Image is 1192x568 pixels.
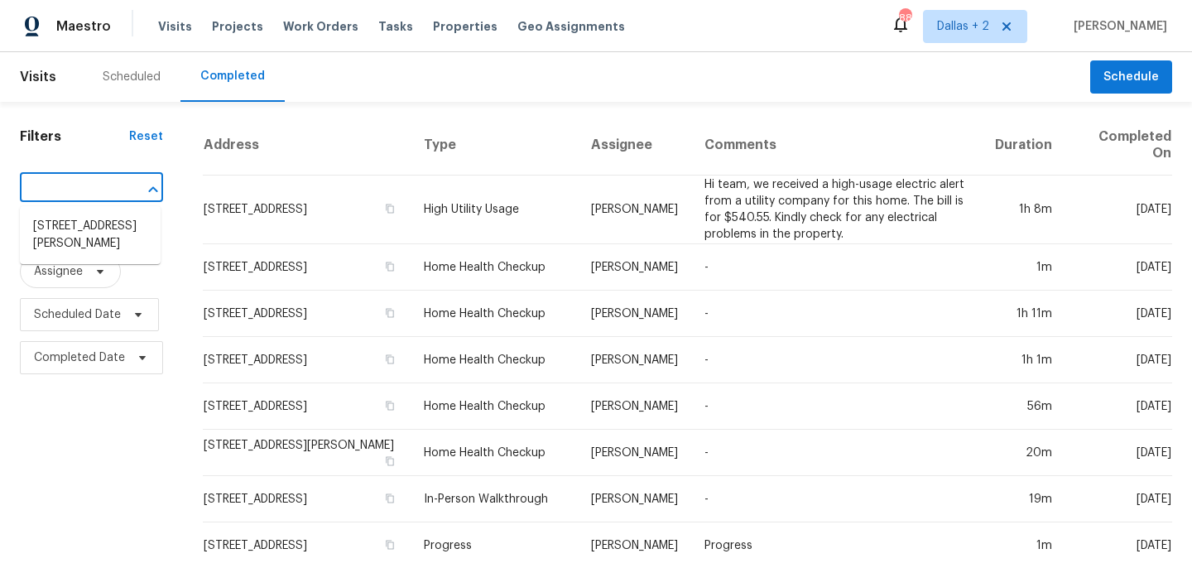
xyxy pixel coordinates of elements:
td: [DATE] [1065,430,1172,476]
th: Type [411,115,577,176]
button: Copy Address [382,398,397,413]
span: Visits [20,59,56,95]
td: [PERSON_NAME] [578,430,691,476]
span: Dallas + 2 [937,18,989,35]
button: Copy Address [382,306,397,320]
button: Copy Address [382,537,397,552]
td: - [691,244,982,291]
td: [DATE] [1065,383,1172,430]
span: Tasks [378,21,413,32]
h1: Filters [20,128,129,145]
th: Duration [982,115,1065,176]
div: Reset [129,128,163,145]
td: [PERSON_NAME] [578,383,691,430]
div: Scheduled [103,69,161,85]
td: - [691,476,982,522]
td: - [691,291,982,337]
button: Copy Address [382,259,397,274]
td: - [691,337,982,383]
td: [PERSON_NAME] [578,244,691,291]
td: [DATE] [1065,176,1172,244]
td: [STREET_ADDRESS] [203,176,411,244]
li: [STREET_ADDRESS][PERSON_NAME] [20,213,161,258]
td: - [691,430,982,476]
input: Search for an address... [20,176,117,202]
span: Visits [158,18,192,35]
span: Geo Assignments [517,18,625,35]
th: Assignee [578,115,691,176]
td: Home Health Checkup [411,337,577,383]
td: 1m [982,244,1065,291]
div: 88 [899,10,911,26]
td: In-Person Walkthrough [411,476,577,522]
td: 19m [982,476,1065,522]
td: 1h 11m [982,291,1065,337]
td: [DATE] [1065,476,1172,522]
td: [STREET_ADDRESS] [203,244,411,291]
td: [DATE] [1065,291,1172,337]
button: Schedule [1090,60,1172,94]
td: 20m [982,430,1065,476]
td: 1h 8m [982,176,1065,244]
td: [PERSON_NAME] [578,337,691,383]
td: [STREET_ADDRESS] [203,476,411,522]
td: Home Health Checkup [411,244,577,291]
span: Completed Date [34,349,125,366]
td: [STREET_ADDRESS] [203,337,411,383]
span: Maestro [56,18,111,35]
button: Copy Address [382,491,397,506]
td: [STREET_ADDRESS][PERSON_NAME] [203,430,411,476]
td: [PERSON_NAME] [578,176,691,244]
td: [PERSON_NAME] [578,476,691,522]
td: - [691,383,982,430]
td: [PERSON_NAME] [578,291,691,337]
span: Assignee [34,263,83,280]
td: 56m [982,383,1065,430]
span: Schedule [1103,67,1159,88]
th: Completed On [1065,115,1172,176]
button: Copy Address [382,454,397,469]
td: 1h 1m [982,337,1065,383]
td: Hi team, we received a high-usage electric alert from a utility company for this home. The bill i... [691,176,982,244]
th: Comments [691,115,982,176]
span: Properties [433,18,497,35]
td: [STREET_ADDRESS] [203,291,411,337]
td: [DATE] [1065,244,1172,291]
td: Home Health Checkup [411,291,577,337]
span: [PERSON_NAME] [1067,18,1167,35]
td: High Utility Usage [411,176,577,244]
span: Scheduled Date [34,306,121,323]
td: Home Health Checkup [411,383,577,430]
div: Completed [200,68,265,84]
td: [STREET_ADDRESS] [203,383,411,430]
span: Work Orders [283,18,358,35]
button: Copy Address [382,201,397,216]
button: Copy Address [382,352,397,367]
th: Address [203,115,411,176]
button: Close [142,178,165,201]
span: Projects [212,18,263,35]
td: [DATE] [1065,337,1172,383]
td: Home Health Checkup [411,430,577,476]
